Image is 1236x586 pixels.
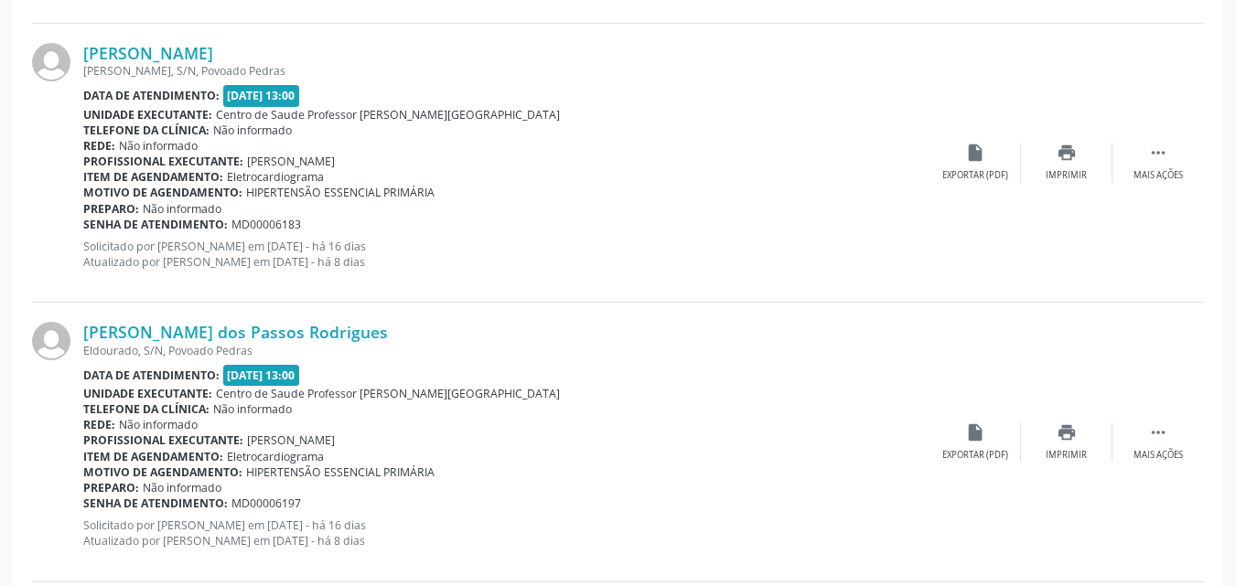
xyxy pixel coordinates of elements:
[1134,449,1183,462] div: Mais ações
[1057,143,1077,163] i: print
[247,154,335,169] span: [PERSON_NAME]
[83,217,228,232] b: Senha de atendimento:
[83,123,210,138] b: Telefone da clínica:
[119,138,198,154] span: Não informado
[32,43,70,81] img: img
[1057,422,1077,442] i: print
[83,368,220,383] b: Data de atendimento:
[119,417,198,432] span: Não informado
[227,169,324,185] span: Eletrocardiograma
[143,201,221,217] span: Não informado
[231,495,301,511] span: MD00006197
[83,517,930,549] p: Solicitado por [PERSON_NAME] em [DATE] - há 16 dias Atualizado por [PERSON_NAME] em [DATE] - há 8...
[83,417,115,432] b: Rede:
[83,63,930,79] div: [PERSON_NAME], S/N, Povoado Pedras
[216,386,560,401] span: Centro de Saude Professor [PERSON_NAME][GEOGRAPHIC_DATA]
[83,495,228,511] b: Senha de atendimento:
[83,169,223,185] b: Item de agendamento:
[246,185,435,200] span: HIPERTENSÃO ESSENCIAL PRIMÁRIA
[83,386,212,401] b: Unidade executante:
[1046,449,1087,462] div: Imprimir
[83,432,243,448] b: Profissional executante:
[1134,169,1183,182] div: Mais ações
[223,85,300,106] span: [DATE] 13:00
[965,143,985,163] i: insert_drive_file
[83,239,930,270] p: Solicitado por [PERSON_NAME] em [DATE] - há 16 dias Atualizado por [PERSON_NAME] em [DATE] - há 8...
[83,343,930,358] div: Eldourado, S/N, Povoado Pedras
[83,401,210,417] b: Telefone da clínica:
[83,154,243,169] b: Profissional executante:
[942,169,1008,182] div: Exportar (PDF)
[223,365,300,386] span: [DATE] 13:00
[213,401,292,417] span: Não informado
[1046,169,1087,182] div: Imprimir
[247,432,335,448] span: [PERSON_NAME]
[83,138,115,154] b: Rede:
[32,322,70,360] img: img
[213,123,292,138] span: Não informado
[83,107,212,123] b: Unidade executante:
[83,480,139,495] b: Preparo:
[246,464,435,480] span: HIPERTENSÃO ESSENCIAL PRIMÁRIA
[83,201,139,217] b: Preparo:
[83,464,242,480] b: Motivo de agendamento:
[83,449,223,464] b: Item de agendamento:
[83,185,242,200] b: Motivo de agendamento:
[83,88,220,103] b: Data de atendimento:
[143,480,221,495] span: Não informado
[227,449,324,464] span: Eletrocardiograma
[942,449,1008,462] div: Exportar (PDF)
[83,43,213,63] a: [PERSON_NAME]
[231,217,301,232] span: MD00006183
[1148,143,1168,163] i: 
[216,107,560,123] span: Centro de Saude Professor [PERSON_NAME][GEOGRAPHIC_DATA]
[965,422,985,442] i: insert_drive_file
[83,322,388,342] a: [PERSON_NAME] dos Passos Rodrigues
[1148,422,1168,442] i: 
